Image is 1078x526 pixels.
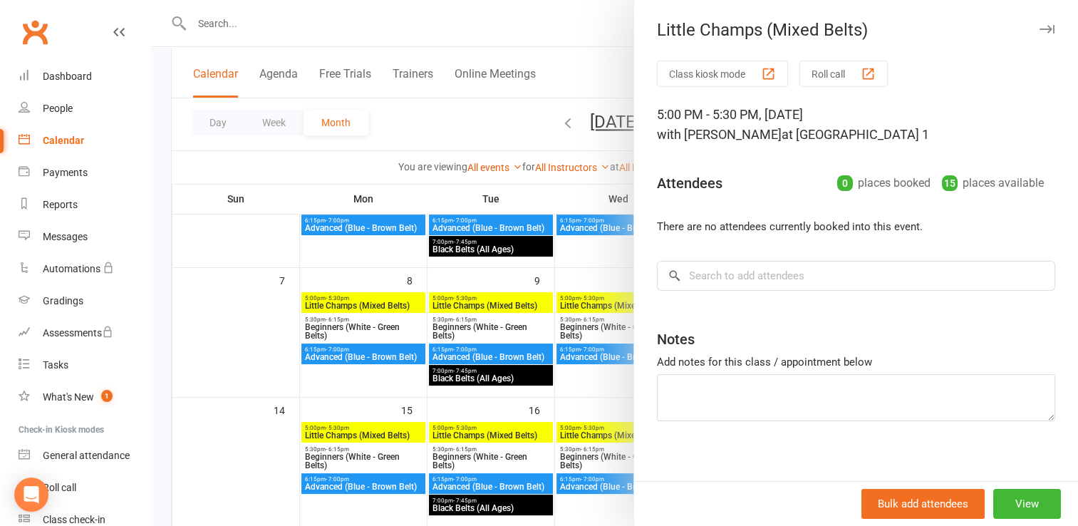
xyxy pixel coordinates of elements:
[19,221,150,253] a: Messages
[43,71,92,82] div: Dashboard
[657,105,1055,145] div: 5:00 PM - 5:30 PM, [DATE]
[19,189,150,221] a: Reports
[17,14,53,50] a: Clubworx
[43,482,76,493] div: Roll call
[43,199,78,210] div: Reports
[19,349,150,381] a: Tasks
[19,381,150,413] a: What's New1
[657,127,782,142] span: with [PERSON_NAME]
[43,391,94,403] div: What's New
[19,157,150,189] a: Payments
[19,253,150,285] a: Automations
[43,295,83,306] div: Gradings
[43,231,88,242] div: Messages
[43,450,130,461] div: General attendance
[19,440,150,472] a: General attendance kiosk mode
[43,167,88,178] div: Payments
[837,175,853,191] div: 0
[657,329,695,349] div: Notes
[782,127,929,142] span: at [GEOGRAPHIC_DATA] 1
[19,317,150,349] a: Assessments
[861,489,985,519] button: Bulk add attendees
[14,478,48,512] div: Open Intercom Messenger
[19,93,150,125] a: People
[657,354,1055,371] div: Add notes for this class / appointment below
[657,61,788,87] button: Class kiosk mode
[43,135,84,146] div: Calendar
[942,173,1044,193] div: places available
[837,173,931,193] div: places booked
[799,61,888,87] button: Roll call
[19,125,150,157] a: Calendar
[101,390,113,402] span: 1
[43,263,100,274] div: Automations
[19,285,150,317] a: Gradings
[942,175,958,191] div: 15
[19,61,150,93] a: Dashboard
[657,261,1055,291] input: Search to add attendees
[657,218,1055,235] li: There are no attendees currently booked into this event.
[43,359,68,371] div: Tasks
[43,514,105,525] div: Class check-in
[43,103,73,114] div: People
[43,327,113,339] div: Assessments
[634,20,1078,40] div: Little Champs (Mixed Belts)
[19,472,150,504] a: Roll call
[993,489,1061,519] button: View
[657,173,722,193] div: Attendees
